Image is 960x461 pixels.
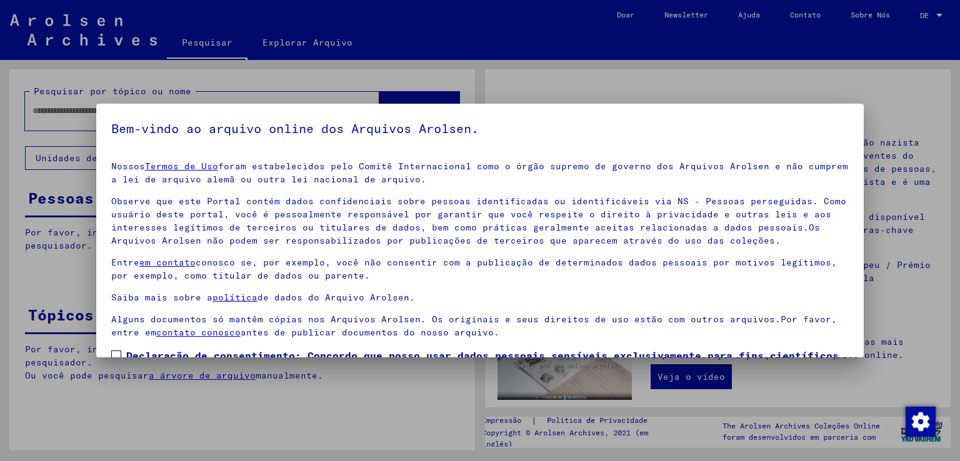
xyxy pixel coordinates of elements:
div: Alterar o consentimento [905,406,935,436]
p: Saiba mais sobre a de dados do Arquivo Arolsen. [111,291,849,304]
img: Alterar o consentimento [906,407,936,437]
a: contato conosco [156,327,241,338]
h5: Bem-vindo ao arquivo online dos Arquivos Arolsen. [111,119,849,139]
span: Declaração de consentimento: Concordo que posso usar dados pessoais sensíveis exclusivamente para... [126,348,849,393]
a: em contato [139,257,196,268]
a: política [212,292,257,303]
a: Termos de Uso [145,161,218,172]
p: Entre conosco se, por exemplo, você não consentir com a publicação de determinados dados pessoais... [111,256,849,282]
p: Nossos foram estabelecidos pelo Comitê Internacional como o órgão supremo de governo dos Arquivos... [111,160,849,186]
p: Alguns documentos só mantêm cópias nos Arquivos Arolsen. Os originais e seus direitos de uso estã... [111,313,849,339]
p: Observe que este Portal contém dados confidenciais sobre pessoas identificadas ou identificáveis ... [111,195,849,247]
